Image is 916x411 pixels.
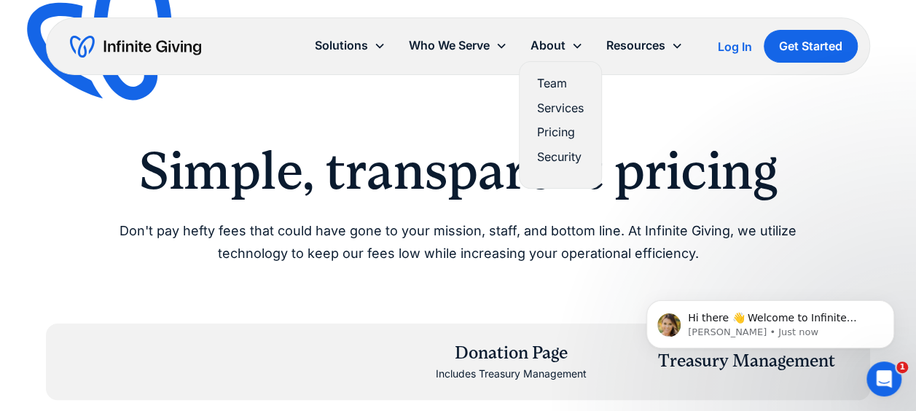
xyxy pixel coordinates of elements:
a: Team [537,74,584,93]
div: Log In [718,41,752,52]
span: 1 [896,361,908,373]
div: About [519,30,595,61]
div: Who We Serve [397,30,519,61]
a: Log In [718,38,752,55]
div: Solutions [315,36,368,55]
p: Don't pay hefty fees that could have gone to your mission, staff, and bottom line. At Infinite Gi... [85,220,831,265]
iframe: Intercom notifications message [625,270,916,372]
h2: Simple, transparent pricing [85,140,831,203]
a: Pricing [537,122,584,142]
div: About [531,36,565,55]
div: Includes Treasury Management [436,365,587,383]
div: Resources [606,36,665,55]
a: home [70,35,201,58]
iframe: Intercom live chat [866,361,901,396]
div: Who We Serve [409,36,490,55]
div: Donation Page [436,341,587,366]
a: Security [537,147,584,167]
div: Resources [595,30,694,61]
a: Services [537,98,584,118]
nav: About [519,61,602,189]
div: Solutions [303,30,397,61]
a: Get Started [764,30,858,63]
